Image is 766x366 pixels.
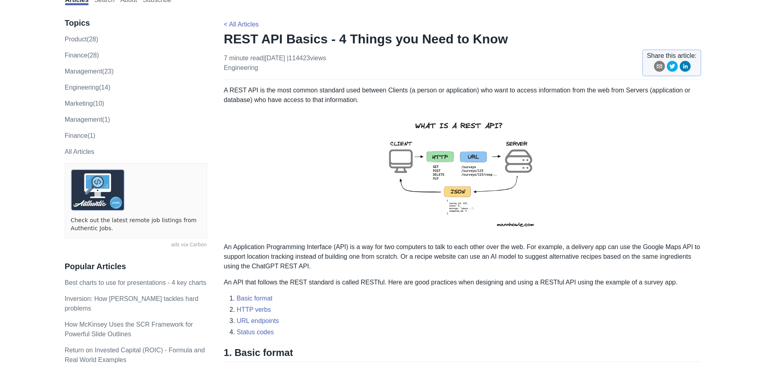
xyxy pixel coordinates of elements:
[224,347,702,362] h2: 1. Basic format
[65,36,99,43] a: product(28)
[65,100,105,107] a: marketing(10)
[71,217,201,232] a: Check out the latest remote job listings from Authentic Jobs.
[65,347,205,363] a: Return on Invested Capital (ROIC) - Formula and Real World Examples
[65,262,207,272] h3: Popular Articles
[224,278,702,287] p: An API that follows the REST standard is called RESTful. Here are good practices when designing a...
[65,68,114,75] a: management(23)
[224,31,702,47] h1: REST API Basics - 4 Things you Need to Know
[647,51,697,61] span: Share this article:
[65,241,207,249] a: ads via Carbon
[224,86,702,105] p: A REST API is the most common standard used between Clients (a person or application) who want to...
[237,295,273,302] a: Basic format
[65,148,94,155] a: All Articles
[374,111,550,236] img: rest-api
[237,306,271,313] a: HTTP verbs
[224,53,326,73] p: 7 minute read | [DATE]
[224,64,258,71] a: engineering
[667,61,678,75] button: twitter
[65,321,193,337] a: How McKinsey Uses the SCR Framework for Powerful Slide Outlines
[224,21,259,28] a: < All Articles
[654,61,665,75] button: email
[65,279,206,286] a: Best charts to use for presentations - 4 key charts
[237,329,274,335] a: Status codes
[680,61,691,75] button: linkedin
[65,295,199,312] a: Inversion: How [PERSON_NAME] tackles hard problems
[65,18,207,28] h3: Topics
[65,84,111,91] a: engineering(14)
[287,55,326,61] span: | 114423 views
[65,116,110,123] a: Management(1)
[224,242,702,271] p: An Application Programming Interface (API) is a way for two computers to talk to each other over ...
[237,317,279,324] a: URL endpoints
[71,169,125,211] img: ads via Carbon
[65,132,95,139] a: Finance(1)
[65,52,99,59] a: finance(28)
